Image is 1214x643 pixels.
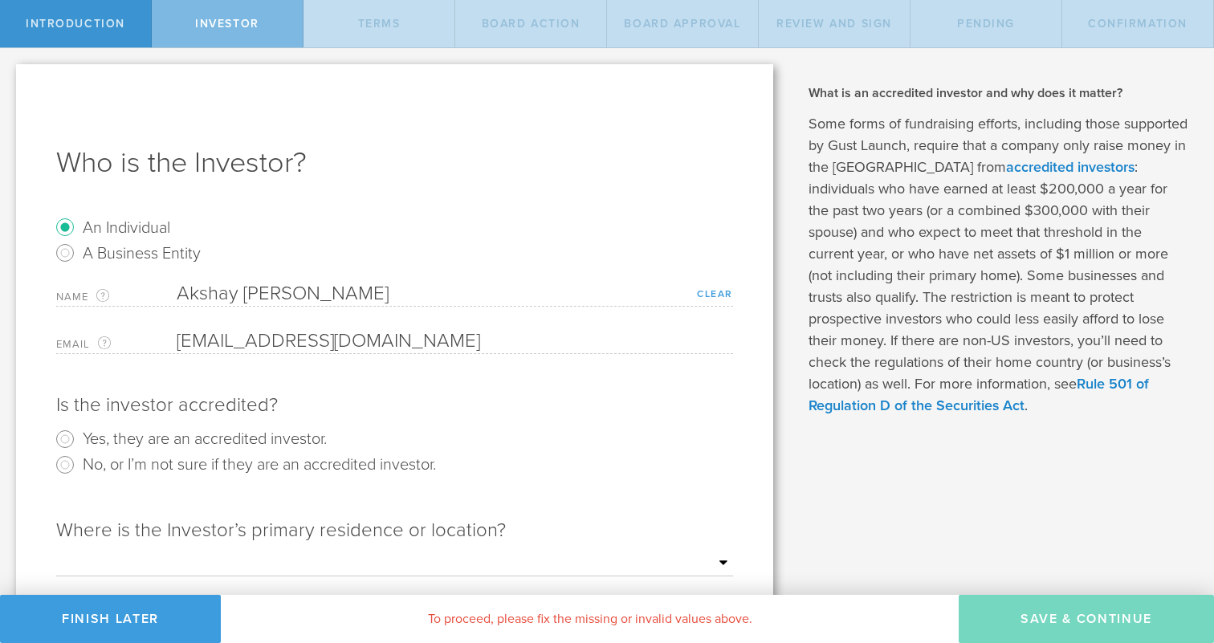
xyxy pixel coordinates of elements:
label: No, or I’m not sure if they are an accredited investor. [83,452,436,475]
p: Some forms of fundraising efforts, including those supported by Gust Launch, require that a compa... [809,113,1190,417]
a: Clear [697,288,733,299]
input: Required [177,329,725,353]
label: An Individual [83,215,170,238]
h2: What is an accredited investor and why does it matter? [809,84,1190,102]
h1: Who is the Investor? [56,144,733,182]
a: Rule 501 of Regulation D of the Securities Act [809,375,1149,414]
span: Board Approval [624,17,740,31]
a: accredited investors [1006,158,1135,176]
span: Confirmation [1088,17,1188,31]
input: Required [177,282,733,306]
radio: No, or I’m not sure if they are an accredited investor. [56,452,733,478]
div: Where is the Investor’s primary residence or location? [56,518,733,543]
span: Board Action [482,17,581,31]
div: To proceed, please fix the missing or invalid values above. [221,595,959,643]
iframe: Chat Widget [1134,518,1214,595]
label: Yes, they are an accredited investor. [83,426,327,450]
div: Is the investor accredited? [56,393,733,418]
label: A Business Entity [83,241,201,264]
span: Introduction [26,17,125,31]
span: terms [358,17,401,31]
button: Save & Continue [959,595,1214,643]
span: Pending [957,17,1015,31]
span: Investor [195,17,259,31]
label: Email [56,335,177,353]
span: Review and Sign [776,17,892,31]
label: Name [56,287,177,306]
